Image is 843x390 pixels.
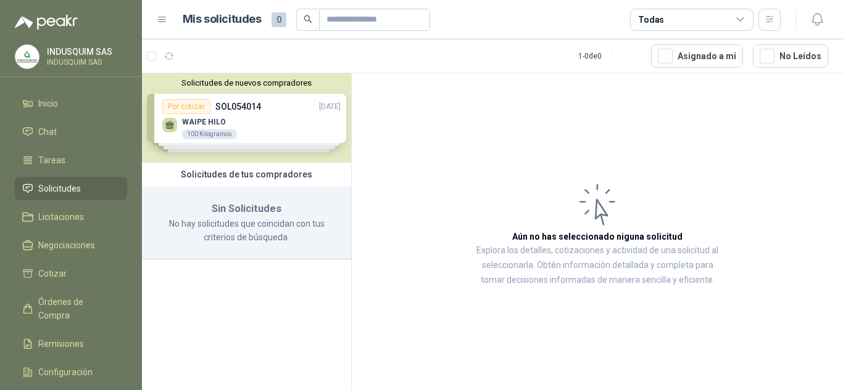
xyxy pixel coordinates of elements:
button: Solicitudes de nuevos compradores [147,78,346,87]
span: Cotizar [38,267,67,280]
span: Solicitudes [38,182,81,195]
span: search [304,15,312,23]
img: Company Logo [15,45,39,68]
span: 0 [272,12,286,27]
a: Remisiones [15,332,127,355]
h1: Mis solicitudes [183,10,262,28]
a: Tareas [15,148,127,172]
a: Configuración [15,360,127,384]
span: Tareas [38,153,65,167]
p: No hay solicitudes que coincidan con tus criterios de búsqueda. [157,217,336,244]
span: Chat [38,125,57,139]
div: 1 - 0 de 0 [578,46,641,66]
a: Negociaciones [15,234,127,257]
a: Chat [15,120,127,144]
p: INDUSQUIM SAS [47,47,124,56]
button: Asignado a mi [651,44,743,68]
img: Logo peakr [15,15,78,30]
a: Licitaciones [15,205,127,229]
div: Solicitudes de nuevos compradoresPor cotizarSOL054014[DATE] WAIPE HILO100 KilogramosPor cotizarSO... [142,73,351,163]
a: Órdenes de Compra [15,290,127,327]
button: No Leídos [753,44,828,68]
p: Explora los detalles, cotizaciones y actividad de una solicitud al seleccionarla. Obtén informaci... [475,243,720,288]
h3: Sin Solicitudes [157,201,336,217]
span: Configuración [38,365,93,379]
span: Inicio [38,97,58,110]
p: INDUSQUIM SAS [47,59,124,66]
h3: Aún no has seleccionado niguna solicitud [512,230,683,243]
a: Inicio [15,92,127,115]
span: Licitaciones [38,210,84,224]
div: Todas [638,13,664,26]
span: Órdenes de Compra [38,295,115,322]
div: Solicitudes de tus compradores [142,163,351,186]
a: Cotizar [15,262,127,285]
a: Solicitudes [15,177,127,200]
span: Remisiones [38,337,84,351]
span: Negociaciones [38,238,95,252]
